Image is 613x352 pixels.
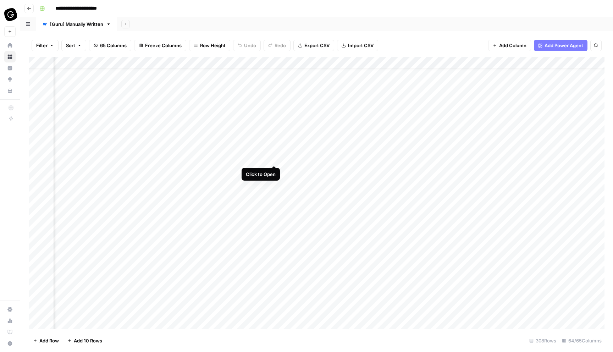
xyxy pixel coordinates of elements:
[63,335,106,346] button: Add 10 Rows
[145,42,182,49] span: Freeze Columns
[526,335,559,346] div: 308 Rows
[559,335,604,346] div: 64/65 Columns
[337,40,378,51] button: Import CSV
[4,326,16,338] a: Learning Hub
[545,42,583,49] span: Add Power Agent
[275,42,286,49] span: Redo
[4,338,16,349] button: Help + Support
[36,42,48,49] span: Filter
[244,42,256,49] span: Undo
[4,8,17,21] img: Guru Logo
[32,40,59,51] button: Filter
[4,304,16,315] a: Settings
[348,42,374,49] span: Import CSV
[29,335,63,346] button: Add Row
[50,21,103,28] div: [Guru] Manually Written
[61,40,86,51] button: Sort
[304,42,330,49] span: Export CSV
[189,40,230,51] button: Row Height
[4,85,16,97] a: Your Data
[66,42,75,49] span: Sort
[39,337,59,344] span: Add Row
[233,40,261,51] button: Undo
[4,74,16,85] a: Opportunities
[4,6,16,23] button: Workspace: Guru
[4,51,16,62] a: Browse
[89,40,131,51] button: 65 Columns
[246,171,276,178] div: Click to Open
[534,40,587,51] button: Add Power Agent
[4,40,16,51] a: Home
[134,40,186,51] button: Freeze Columns
[36,17,117,31] a: [Guru] Manually Written
[200,42,226,49] span: Row Height
[4,315,16,326] a: Usage
[293,40,334,51] button: Export CSV
[488,40,531,51] button: Add Column
[100,42,127,49] span: 65 Columns
[499,42,526,49] span: Add Column
[4,62,16,74] a: Insights
[264,40,291,51] button: Redo
[74,337,102,344] span: Add 10 Rows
